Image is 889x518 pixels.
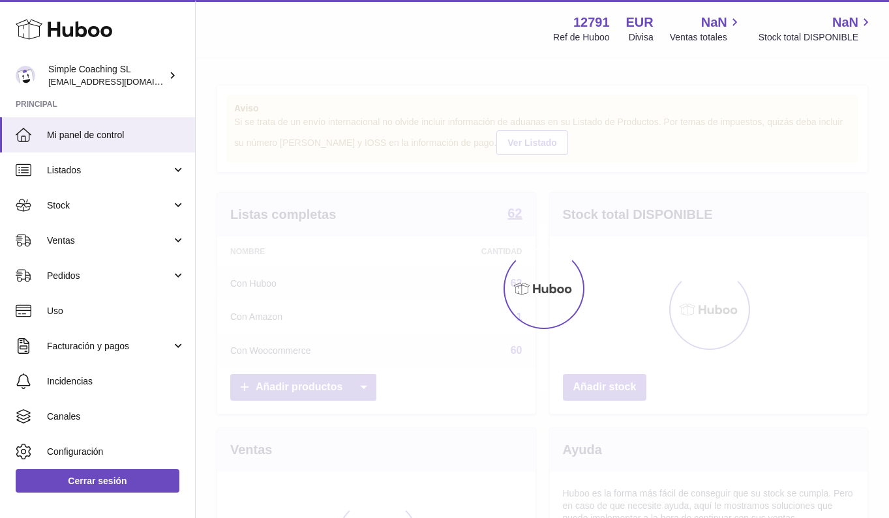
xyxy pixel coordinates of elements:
div: Simple Coaching SL [48,63,166,88]
div: Ref de Huboo [553,31,609,44]
strong: 12791 [573,14,610,31]
span: NaN [832,14,858,31]
span: Listados [47,164,172,177]
span: Configuración [47,446,185,458]
span: Uso [47,305,185,317]
span: Facturación y pagos [47,340,172,353]
span: Ventas [47,235,172,247]
a: NaN Stock total DISPONIBLE [759,14,873,44]
div: Divisa [629,31,654,44]
span: Ventas totales [670,31,742,44]
a: NaN Ventas totales [670,14,742,44]
img: info@simplecoaching.es [16,66,35,85]
a: Cerrar sesión [16,469,179,493]
span: NaN [701,14,727,31]
span: Canales [47,410,185,423]
span: Stock [47,199,172,212]
span: Incidencias [47,375,185,388]
span: Stock total DISPONIBLE [759,31,873,44]
span: [EMAIL_ADDRESS][DOMAIN_NAME] [48,76,192,87]
strong: EUR [626,14,654,31]
span: Pedidos [47,270,172,282]
span: Mi panel de control [47,129,185,141]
